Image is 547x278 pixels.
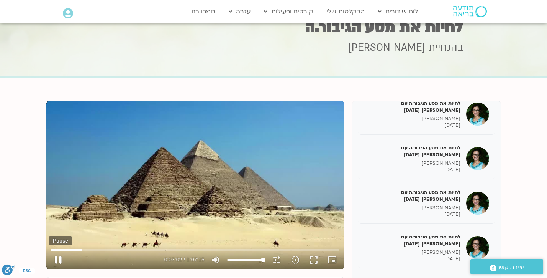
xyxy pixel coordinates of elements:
img: לחיות את מסע הגיבור.ה עם תמר לינצבסקי 04/03/25 [466,192,489,215]
p: [DATE] [364,256,460,262]
img: לחיות את מסע הגיבור.ה עם תמר לינצבסקי 18/02/25 [466,103,489,126]
span: בהנחיית [428,41,463,55]
p: [DATE] [364,122,460,129]
a: קורסים ופעילות [260,4,317,19]
p: [PERSON_NAME] [364,205,460,211]
span: יצירת קשר [496,262,524,273]
a: ההקלטות שלי [323,4,368,19]
a: תמכו בנו [188,4,219,19]
a: עזרה [225,4,254,19]
a: יצירת קשר [470,259,543,274]
h5: לחיות את מסע הגיבור.ה עם [PERSON_NAME] [DATE] [364,233,460,247]
p: [DATE] [364,167,460,173]
h5: לחיות את מסע הגיבור.ה עם [PERSON_NAME] [DATE] [364,144,460,158]
p: [PERSON_NAME] [364,249,460,256]
img: תודעה בריאה [453,6,487,17]
p: [PERSON_NAME] [364,116,460,122]
a: לוח שידורים [374,4,422,19]
img: לחיות את מסע הגיבור.ה עם תמר לינצבסקי 11/03/25 [466,236,489,259]
img: לחיות את מסע הגיבור.ה עם תמר לינצבסקי 25/02/25 [466,147,489,170]
h1: לחיות את מסע הגיבור.ה [84,20,463,35]
p: [DATE] [364,211,460,218]
p: [PERSON_NAME] [364,160,460,167]
h5: לחיות את מסע הגיבור.ה עם [PERSON_NAME] [DATE] [364,189,460,203]
h5: לחיות את מסע הגיבור.ה עם [PERSON_NAME] [DATE] [364,100,460,114]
